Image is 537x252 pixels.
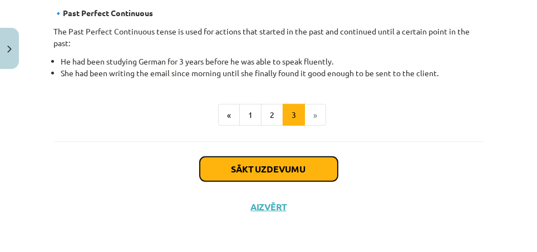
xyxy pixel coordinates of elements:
button: Aizvērt [248,201,290,213]
button: Sākt uzdevumu [200,157,338,181]
button: 1 [239,104,262,126]
nav: Page navigation example [53,104,484,126]
p: The Past Perfect Continuous tense is used for actions that started in the past and continued unti... [53,26,484,49]
button: « [218,104,240,126]
p: 🔹 [53,7,484,19]
button: 3 [283,104,305,126]
button: 2 [261,104,283,126]
b: Past Perfect Continuous [63,8,153,18]
li: She had been writing the email since morning until she finally found it good enough to be sent to... [61,67,484,79]
img: icon-close-lesson-0947bae3869378f0d4975bcd49f059093ad1ed9edebbc8119c70593378902aed.svg [7,46,12,53]
li: He had been studying German for 3 years before he was able to speak fluently. [61,56,484,67]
